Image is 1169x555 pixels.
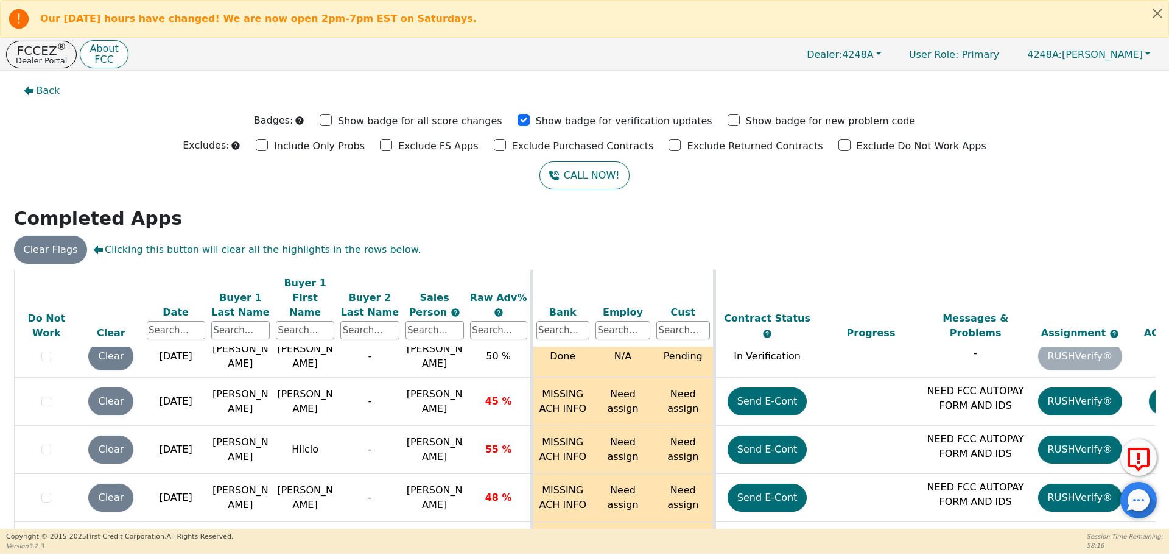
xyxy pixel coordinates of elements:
div: Clear [82,326,140,341]
button: Back [14,77,70,105]
input: Search... [595,321,650,339]
p: Badges: [254,113,293,128]
p: Exclude Purchased Contracts [512,139,654,154]
p: 58:16 [1087,541,1163,550]
div: Buyer 1 Last Name [211,290,270,319]
td: [PERSON_NAME] [208,426,273,474]
button: RUSHVerify® [1038,484,1122,512]
button: Dealer:4248A [794,45,894,64]
span: Dealer: [807,49,842,60]
td: [PERSON_NAME] [208,378,273,426]
p: Include Only Probs [274,139,365,154]
p: Session Time Remaining: [1087,532,1163,541]
span: All Rights Reserved. [166,532,233,540]
button: Report Error to FCC [1120,439,1157,476]
b: Our [DATE] hours have changed! We are now open 2pm-7pm EST on Saturdays. [40,13,477,24]
button: FCCEZ®Dealer Portal [6,41,77,68]
button: Clear [88,436,133,464]
p: Version 3.2.3 [6,542,233,551]
span: [PERSON_NAME] [407,436,463,462]
td: In Verification [714,336,819,378]
button: Clear [88,484,133,512]
button: RUSHVerify® [1038,436,1122,464]
input: Search... [536,321,590,339]
span: [PERSON_NAME] [407,484,463,511]
p: Primary [897,43,1011,66]
div: Employ [595,305,650,319]
td: Done [532,336,592,378]
td: MISSING ACH INFO [532,378,592,426]
td: [DATE] [144,336,208,378]
span: Contract Status [724,313,810,324]
input: Search... [276,321,334,339]
span: [PERSON_NAME] [1027,49,1143,60]
button: RUSHVerify® [1038,387,1122,415]
span: Back [37,83,60,98]
button: 4248A:[PERSON_NAME] [1014,45,1163,64]
p: - [926,346,1025,361]
span: 45 % [485,395,512,407]
td: [PERSON_NAME] [273,336,337,378]
span: User Role : [909,49,958,60]
a: User Role: Primary [897,43,1011,66]
button: Clear Flags [14,236,88,264]
p: Show badge for all score changes [338,114,502,129]
td: [PERSON_NAME] [273,474,337,522]
div: Do Not Work [18,311,76,341]
input: Search... [470,321,527,339]
button: Send E-Cont [728,387,807,415]
sup: ® [57,41,66,52]
p: Exclude Do Not Work Apps [857,139,986,154]
button: Close alert [1146,1,1168,26]
td: - [337,336,402,378]
td: - [337,474,402,522]
p: Copyright © 2015- 2025 First Credit Corporation. [6,532,233,542]
span: 4248A [807,49,874,60]
td: [DATE] [144,378,208,426]
td: [DATE] [144,426,208,474]
div: Bank [536,305,590,319]
strong: Completed Apps [14,208,183,229]
p: FCCEZ [16,44,67,57]
button: AboutFCC [80,40,128,69]
button: Clear [88,342,133,370]
td: MISSING ACH INFO [532,426,592,474]
td: N/A [592,336,653,378]
td: [PERSON_NAME] [208,336,273,378]
button: Clear [88,387,133,415]
div: Progress [822,326,921,341]
p: NEED FCC AUTOPAY FORM AND IDS [926,384,1025,413]
button: Send E-Cont [728,484,807,512]
td: [PERSON_NAME] [273,378,337,426]
p: Show badge for new problem code [746,114,916,129]
button: CALL NOW! [539,161,629,189]
input: Search... [147,321,205,339]
p: FCC [90,55,118,65]
p: Show badge for verification updates [536,114,712,129]
input: Search... [211,321,270,339]
div: Date [147,305,205,319]
td: Need assign [653,426,714,474]
td: Need assign [592,474,653,522]
span: Sales Person [409,291,451,317]
td: MISSING ACH INFO [532,474,592,522]
input: Search... [340,321,399,339]
div: Messages & Problems [926,311,1025,341]
span: 55 % [485,444,512,455]
p: Exclude FS Apps [398,139,479,154]
td: - [337,378,402,426]
td: Need assign [653,474,714,522]
span: 50 % [486,350,511,362]
td: Need assign [653,378,714,426]
p: Excludes: [183,138,229,153]
div: Cust [656,305,710,319]
td: Pending [653,336,714,378]
td: [DATE] [144,474,208,522]
div: Buyer 2 Last Name [340,290,399,319]
span: Clicking this button will clear all the highlights in the rows below. [93,242,421,257]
